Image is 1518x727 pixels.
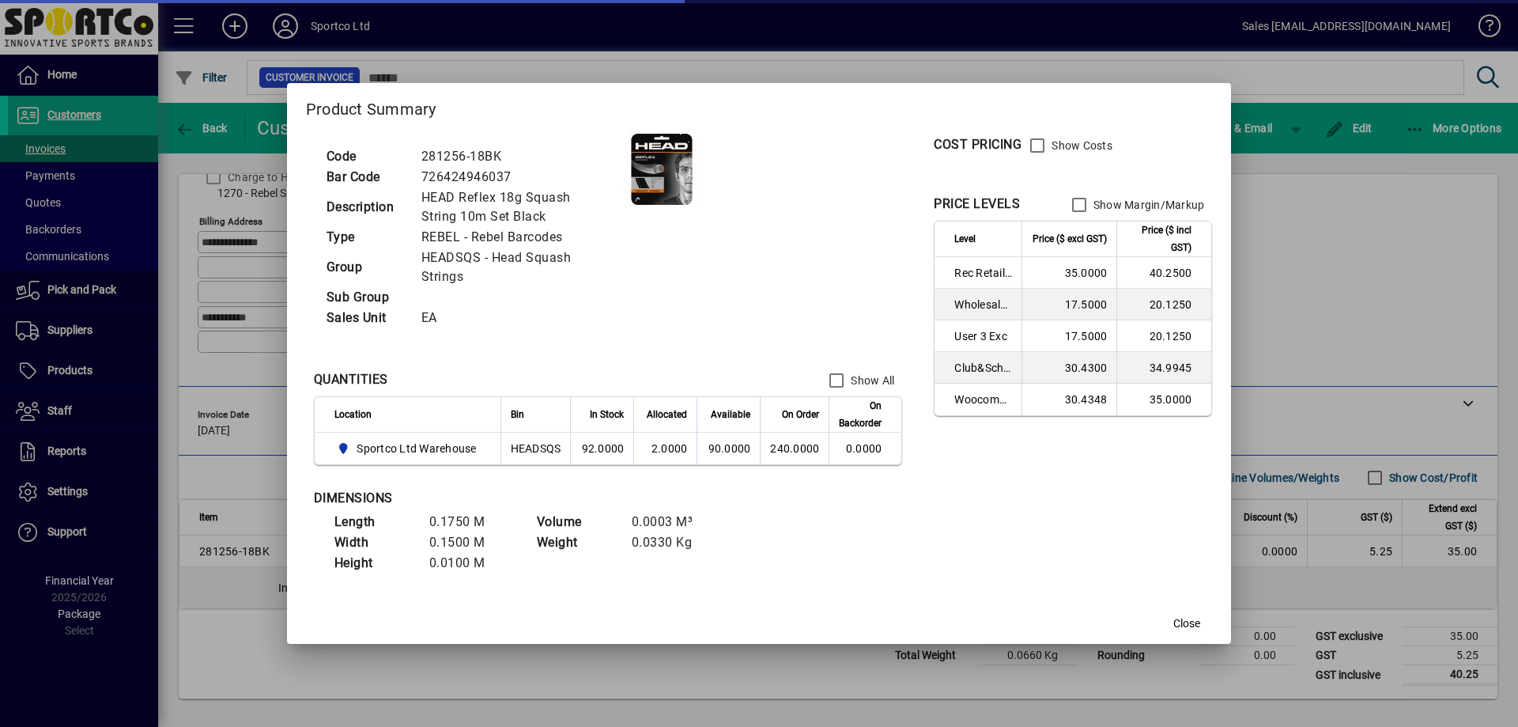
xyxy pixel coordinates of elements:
[334,439,483,458] span: Sportco Ltd Warehouse
[624,532,719,553] td: 0.0330 Kg
[1090,197,1205,213] label: Show Margin/Markup
[934,195,1020,214] div: PRICE LEVELS
[1021,320,1116,352] td: 17.5000
[319,167,413,187] td: Bar Code
[1048,138,1112,153] label: Show Costs
[1116,257,1211,289] td: 40.2500
[421,553,516,574] td: 0.0100 M
[413,187,622,227] td: HEAD Reflex 18g Squash String 10m Set Black
[314,370,388,389] div: QUANTITIES
[413,146,622,167] td: 281256-18BK
[829,433,901,464] td: 0.0000
[647,406,687,423] span: Allocated
[319,227,413,248] td: Type
[570,433,633,464] td: 92.0000
[319,146,413,167] td: Code
[711,406,750,423] span: Available
[1021,289,1116,320] td: 17.5000
[327,512,421,532] td: Length
[934,135,1021,154] div: COST PRICING
[529,512,624,532] td: Volume
[500,433,571,464] td: HEADSQS
[770,442,819,455] span: 240.0000
[314,489,709,508] div: DIMENSIONS
[954,360,1012,376] span: Club&School Exc
[697,433,760,464] td: 90.0000
[319,287,413,308] td: Sub Group
[287,83,1232,129] h2: Product Summary
[954,297,1012,312] span: Wholesale Exc
[633,433,697,464] td: 2.0000
[622,130,701,209] img: contain
[529,532,624,553] td: Weight
[1116,289,1211,320] td: 20.1250
[1161,609,1212,638] button: Close
[327,553,421,574] td: Height
[590,406,624,423] span: In Stock
[413,227,622,248] td: REBEL - Rebel Barcodes
[782,406,819,423] span: On Order
[1116,320,1211,352] td: 20.1250
[954,392,1012,407] span: Woocommerce Retail
[1021,257,1116,289] td: 35.0000
[413,167,622,187] td: 726424946037
[421,512,516,532] td: 0.1750 M
[954,230,976,248] span: Level
[334,406,372,423] span: Location
[1021,384,1116,415] td: 30.4348
[624,512,719,532] td: 0.0003 M³
[1116,352,1211,384] td: 34.9945
[839,397,882,432] span: On Backorder
[848,373,894,388] label: Show All
[954,265,1012,281] span: Rec Retail Inc
[954,328,1012,344] span: User 3 Exc
[319,308,413,328] td: Sales Unit
[413,308,622,328] td: EA
[511,406,524,423] span: Bin
[1021,352,1116,384] td: 30.4300
[1033,230,1107,248] span: Price ($ excl GST)
[327,532,421,553] td: Width
[319,187,413,227] td: Description
[1116,384,1211,415] td: 35.0000
[319,248,413,287] td: Group
[421,532,516,553] td: 0.1500 M
[413,248,622,287] td: HEADSQS - Head Squash Strings
[1173,615,1200,632] span: Close
[357,441,476,456] span: Sportco Ltd Warehouse
[1127,222,1191,256] span: Price ($ incl GST)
